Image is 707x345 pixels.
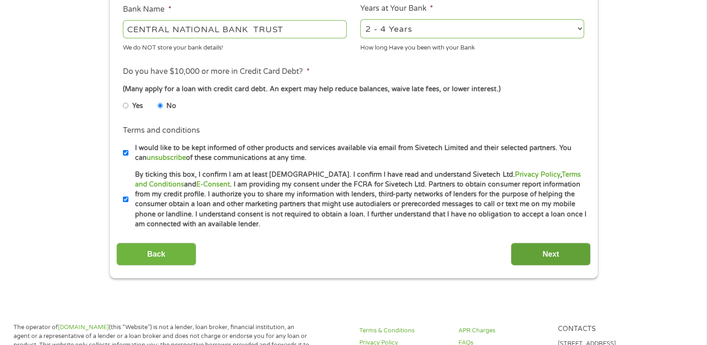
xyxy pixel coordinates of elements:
a: APR Charges [458,326,546,335]
h4: Contacts [558,325,646,334]
label: Years at Your Bank [360,4,433,14]
label: No [166,101,176,111]
a: Terms & Conditions [359,326,447,335]
a: unsubscribe [147,154,186,162]
div: (Many apply for a loan with credit card debt. An expert may help reduce balances, waive late fees... [123,84,584,94]
input: Back [116,243,196,266]
a: Terms and Conditions [135,171,580,188]
label: I would like to be kept informed of other products and services available via email from Sivetech... [129,143,587,163]
label: Terms and conditions [123,126,200,136]
input: Next [511,243,591,266]
a: Privacy Policy [514,171,560,179]
label: Bank Name [123,5,171,14]
div: How long Have you been with your Bank [360,40,584,52]
label: By ticking this box, I confirm I am at least [DEMOGRAPHIC_DATA]. I confirm I have read and unders... [129,170,587,230]
label: Yes [132,101,143,111]
a: E-Consent [196,180,230,188]
div: We do NOT store your bank details! [123,40,347,52]
a: [DOMAIN_NAME] [58,323,109,331]
label: Do you have $10,000 or more in Credit Card Debt? [123,67,309,77]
